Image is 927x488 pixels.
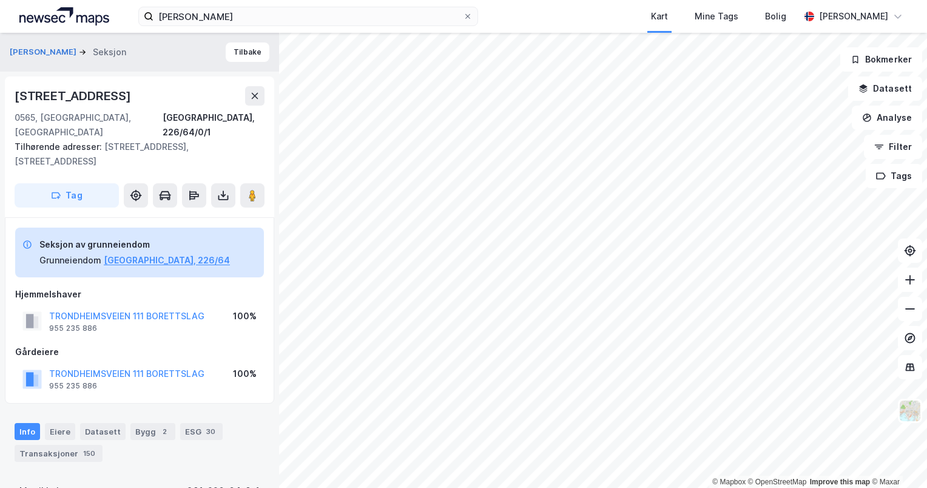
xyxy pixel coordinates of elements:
[748,478,807,486] a: OpenStreetMap
[19,7,109,25] img: logo.a4113a55bc3d86da70a041830d287a7e.svg
[49,381,97,391] div: 955 235 886
[39,237,230,252] div: Seksjon av grunneiendom
[712,478,746,486] a: Mapbox
[15,423,40,440] div: Info
[10,46,79,58] button: [PERSON_NAME]
[852,106,922,130] button: Analyse
[15,141,104,152] span: Tilhørende adresser:
[153,7,463,25] input: Søk på adresse, matrikkel, gårdeiere, leietakere eller personer
[81,447,98,459] div: 150
[866,430,927,488] iframe: Chat Widget
[810,478,870,486] a: Improve this map
[80,423,126,440] div: Datasett
[233,367,257,381] div: 100%
[233,309,257,324] div: 100%
[864,135,922,159] button: Filter
[765,9,786,24] div: Bolig
[180,423,223,440] div: ESG
[204,425,218,438] div: 30
[45,423,75,440] div: Eiere
[158,425,170,438] div: 2
[695,9,738,24] div: Mine Tags
[15,287,264,302] div: Hjemmelshaver
[898,399,922,422] img: Z
[226,42,269,62] button: Tilbake
[866,164,922,188] button: Tags
[840,47,922,72] button: Bokmerker
[819,9,888,24] div: [PERSON_NAME]
[651,9,668,24] div: Kart
[866,430,927,488] div: Kontrollprogram for chat
[15,345,264,359] div: Gårdeiere
[15,445,103,462] div: Transaksjoner
[848,76,922,101] button: Datasett
[15,110,163,140] div: 0565, [GEOGRAPHIC_DATA], [GEOGRAPHIC_DATA]
[49,324,97,333] div: 955 235 886
[93,45,126,59] div: Seksjon
[15,183,119,208] button: Tag
[130,423,175,440] div: Bygg
[163,110,265,140] div: [GEOGRAPHIC_DATA], 226/64/0/1
[15,86,133,106] div: [STREET_ADDRESS]
[104,253,230,268] button: [GEOGRAPHIC_DATA], 226/64
[15,140,255,169] div: [STREET_ADDRESS], [STREET_ADDRESS]
[39,253,101,268] div: Grunneiendom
